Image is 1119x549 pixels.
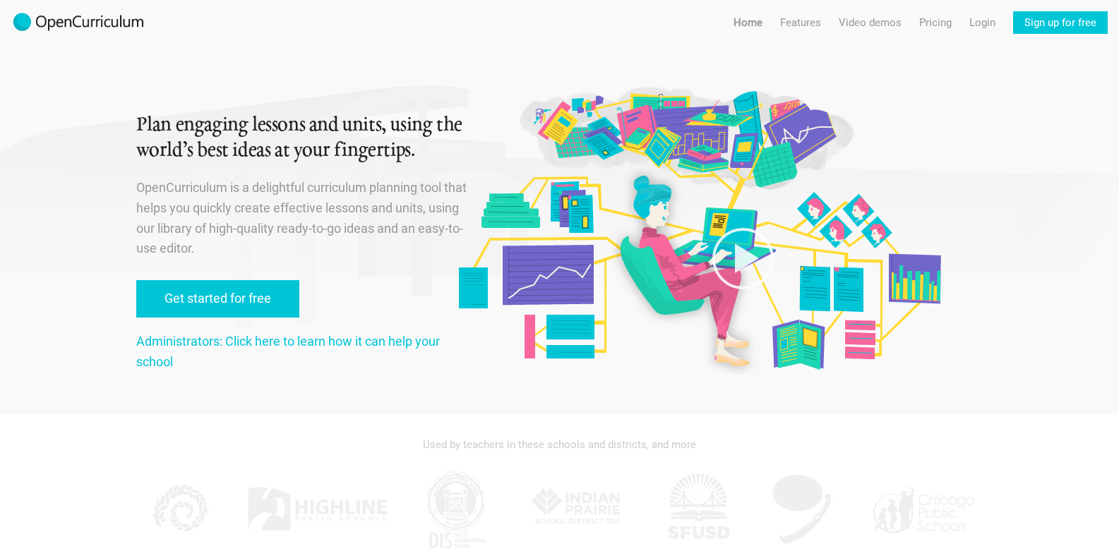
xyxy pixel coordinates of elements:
[734,11,762,34] a: Home
[453,85,945,375] img: Original illustration by Malisa Suchanya, Oakland, CA (malisasuchanya.com)
[780,11,821,34] a: Features
[136,429,983,460] div: Used by teachers in these schools and districts, and more
[11,11,145,34] img: 2017-logo-m.png
[839,11,902,34] a: Video demos
[969,11,995,34] a: Login
[1013,11,1108,34] a: Sign up for free
[136,178,469,259] p: OpenCurriculum is a delightful curriculum planning tool that helps you quickly create effective l...
[136,280,299,318] a: Get started for free
[136,113,469,164] h1: Plan engaging lessons and units, using the world’s best ideas at your fingertips.
[136,334,440,369] a: Administrators: Click here to learn how it can help your school
[919,11,952,34] a: Pricing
